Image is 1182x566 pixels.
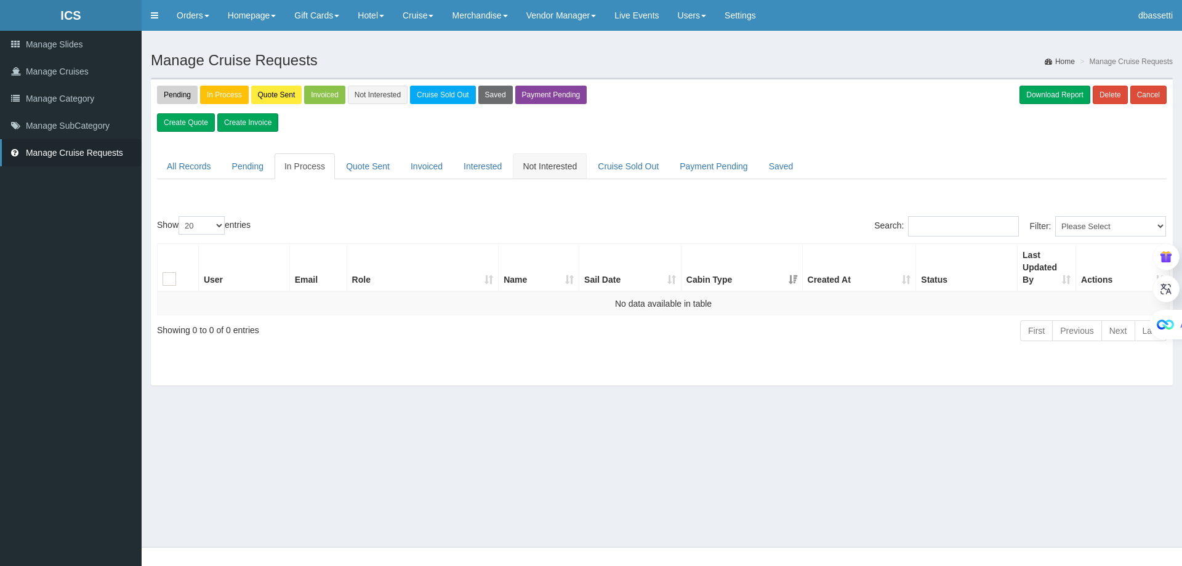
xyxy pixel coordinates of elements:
[275,153,335,179] a: In Process
[158,292,1169,315] td: No data available in table
[199,244,290,292] th: User
[200,86,249,104] a: In Process
[290,244,347,292] th: Email
[1077,57,1173,67] li: Manage Cruise Requests
[515,86,587,104] a: Payment Pending
[588,153,669,179] a: Cruise Sold Out
[347,244,499,292] th: Role: activate to sort column ascending
[916,244,1018,292] th: Status
[1030,220,1051,232] label: Filter:
[681,244,803,292] th: Cabin Type: activate to sort column ascending
[336,153,400,179] a: Quote Sent
[157,113,215,132] a: Create Quote
[1019,86,1090,104] a: Download Report
[579,244,681,292] th: Sail Date: activate to sort column ascending
[759,153,803,179] a: Saved
[1130,86,1167,104] a: Cancel
[157,86,198,104] a: Pending
[499,244,579,292] th: Name: activate to sort column ascending
[401,153,452,179] a: Invoiced
[179,216,225,235] select: Showentries
[26,67,89,76] span: Manage Cruises
[151,52,1173,68] h1: Manage Cruise Requests
[1018,244,1076,292] th: Last Updated By: activate to sort column ascending
[478,86,513,104] a: Saved
[1076,244,1169,292] th: Actions: activate to sort column ascending
[1045,57,1075,67] a: Home
[1101,320,1135,341] a: Next
[26,121,110,131] span: Manage SubCategory
[1052,320,1101,341] a: Previous
[1138,10,1173,20] span: dbassetti
[26,94,94,103] span: Manage Category
[670,153,758,179] a: Payment Pending
[26,148,123,158] span: Manage Cruise Requests
[60,9,81,22] b: ICS
[217,113,278,132] a: Create Invoice
[157,216,251,235] label: Show entries
[803,244,917,292] th: Created At: activate to sort column ascending
[908,216,1019,237] input: Search:
[157,319,567,336] div: Showing 0 to 0 of 0 entries
[348,86,408,104] a: Not Interested
[513,153,587,179] a: Not Interested
[304,86,345,104] a: Invoiced
[26,39,83,49] span: Manage Slides
[1020,320,1053,341] a: First
[222,153,273,179] a: Pending
[251,86,302,104] a: Quote Sent
[454,153,512,179] a: Interested
[410,86,476,104] a: Cruise Sold Out
[874,216,1019,237] label: Search:
[1093,86,1128,104] a: Delete
[157,153,221,179] a: All Records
